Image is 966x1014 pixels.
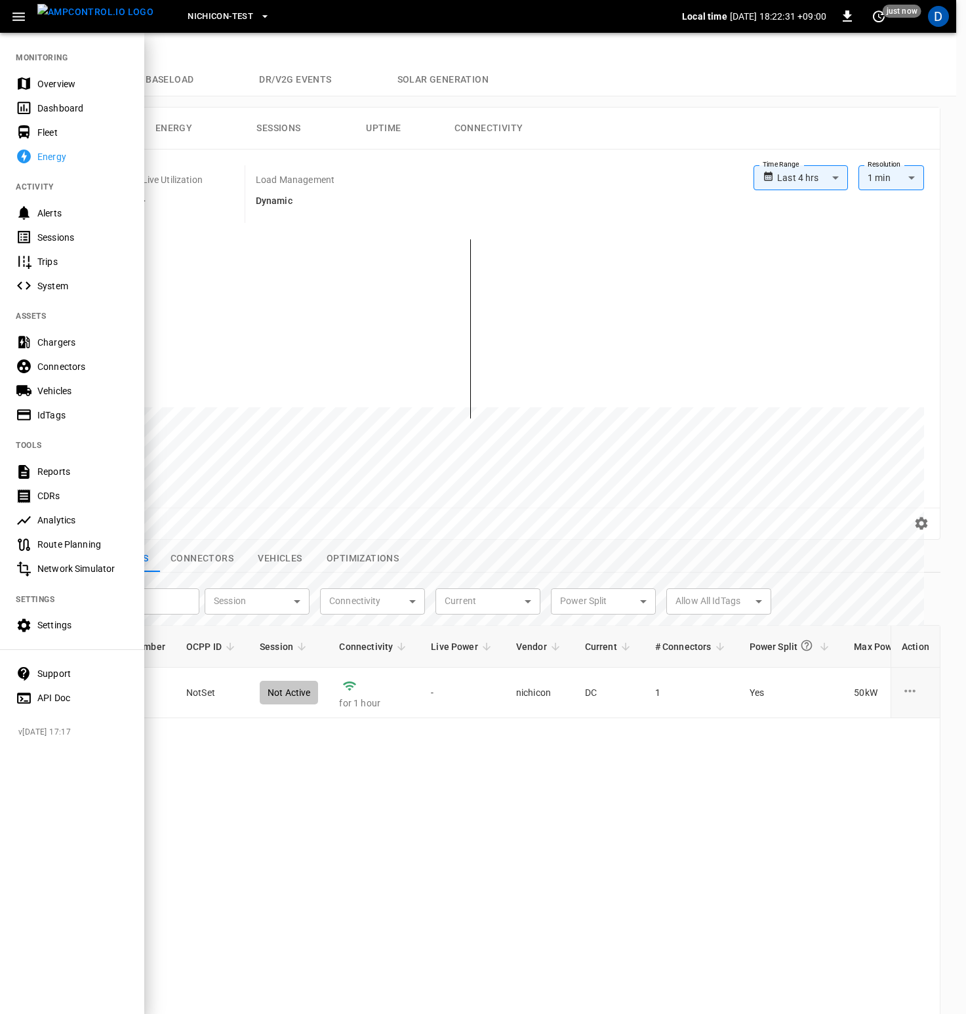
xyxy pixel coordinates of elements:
[37,102,129,115] div: Dashboard
[37,465,129,478] div: Reports
[730,10,826,23] p: [DATE] 18:22:31 +09:00
[37,384,129,397] div: Vehicles
[188,9,253,24] span: Nichicon-Test
[37,4,153,20] img: ampcontrol.io logo
[37,279,129,293] div: System
[37,562,129,575] div: Network Simulator
[37,231,129,244] div: Sessions
[18,726,134,739] span: v [DATE] 17:17
[37,77,129,91] div: Overview
[37,489,129,502] div: CDRs
[37,126,129,139] div: Fleet
[37,207,129,220] div: Alerts
[37,667,129,680] div: Support
[682,10,727,23] p: Local time
[37,360,129,373] div: Connectors
[37,619,129,632] div: Settings
[928,6,949,27] div: profile-icon
[883,5,921,18] span: just now
[37,691,129,704] div: API Doc
[37,255,129,268] div: Trips
[37,150,129,163] div: Energy
[868,6,889,27] button: set refresh interval
[37,538,129,551] div: Route Planning
[37,409,129,422] div: IdTags
[37,336,129,349] div: Chargers
[37,514,129,527] div: Analytics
